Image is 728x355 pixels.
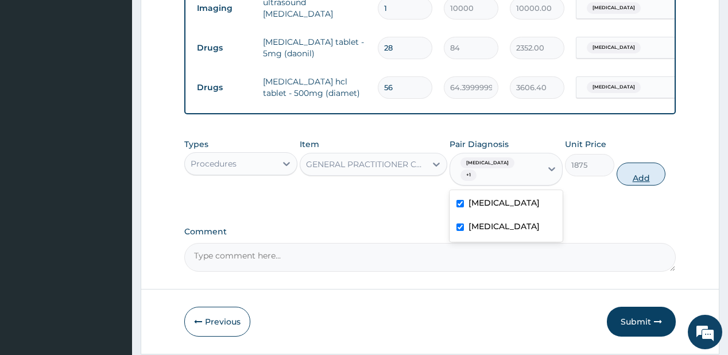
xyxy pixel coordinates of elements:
td: Drugs [191,37,257,59]
div: Chat with us now [60,64,193,79]
label: Item [300,138,319,150]
label: Types [184,140,208,149]
span: We're online! [67,105,158,221]
span: [MEDICAL_DATA] [587,42,641,53]
button: Submit [607,307,676,337]
span: [MEDICAL_DATA] [587,2,641,14]
label: [MEDICAL_DATA] [468,221,540,232]
label: Pair Diagnosis [450,138,509,150]
button: Previous [184,307,250,337]
div: Minimize live chat window [188,6,216,33]
span: [MEDICAL_DATA] [460,157,514,169]
textarea: Type your message and hit 'Enter' [6,234,219,275]
span: [MEDICAL_DATA] [587,82,641,93]
td: [MEDICAL_DATA] tablet - 5mg (daonil) [257,30,372,65]
td: Drugs [191,77,257,98]
span: + 1 [460,169,477,181]
label: Comment [184,227,675,237]
td: [MEDICAL_DATA] hcl tablet - 500mg (diamet) [257,70,372,105]
label: [MEDICAL_DATA] [468,197,540,209]
img: d_794563401_company_1708531726252_794563401 [21,57,47,86]
div: GENERAL PRACTITIONER CONSULTATION FOLLOW UP [306,159,427,170]
label: Unit Price [565,138,606,150]
button: Add [617,163,666,186]
div: Procedures [191,158,237,169]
